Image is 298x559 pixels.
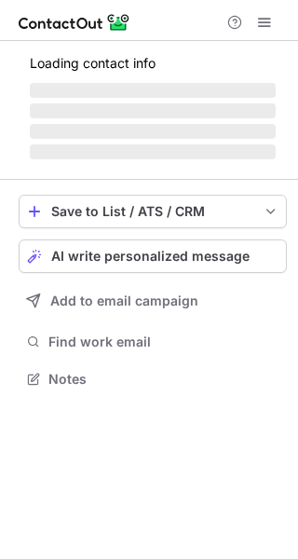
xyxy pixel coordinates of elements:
button: Find work email [19,329,287,355]
button: Add to email campaign [19,284,287,318]
span: Notes [48,371,279,388]
span: ‌ [30,124,276,139]
span: Add to email campaign [50,293,198,308]
button: Notes [19,366,287,392]
button: save-profile-one-click [19,195,287,228]
span: AI write personalized message [51,249,250,264]
div: Save to List / ATS / CRM [51,204,254,219]
p: Loading contact info [30,56,276,71]
span: Find work email [48,334,279,350]
span: ‌ [30,103,276,118]
button: AI write personalized message [19,239,287,273]
span: ‌ [30,83,276,98]
span: ‌ [30,144,276,159]
img: ContactOut v5.3.10 [19,11,130,34]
